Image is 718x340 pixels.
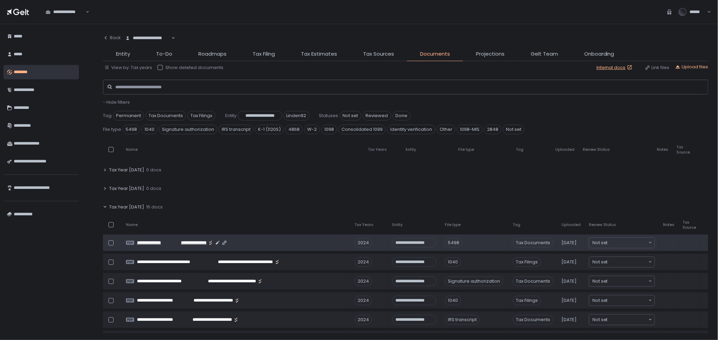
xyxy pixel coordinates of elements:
span: Tax Documents [513,238,553,248]
span: IRS transcript [219,125,254,134]
span: Entity [406,147,416,152]
input: Search for option [608,297,648,304]
span: To-Do [156,50,172,58]
button: View by: Tax years [104,65,152,71]
div: Back [103,35,121,41]
span: Consolidated 1099 [338,125,386,134]
span: Tag [103,113,112,119]
span: Roadmaps [198,50,227,58]
span: W-2 [304,125,320,134]
span: Tax Sources [363,50,394,58]
span: Tax Source [676,145,696,155]
span: Uploaded [561,222,581,227]
span: Tax Years [355,222,373,227]
span: Review Status [583,147,610,152]
span: 5498 [123,125,140,134]
span: Tax Documents [513,276,553,286]
div: 2024 [355,315,372,325]
input: Search for option [608,259,648,265]
input: Search for option [608,278,648,285]
span: File type [103,126,121,133]
span: File type [445,222,461,227]
div: Signature authorization [445,276,503,286]
span: Tax Documents [513,315,553,325]
span: Tax Filing [253,50,275,58]
span: Reviewed [363,111,391,121]
span: Other [437,125,455,134]
div: 5498 [445,238,462,248]
input: Search for option [608,239,648,246]
span: Notes [657,147,668,152]
span: File type [458,147,474,152]
span: Name [126,147,138,152]
span: Name [126,222,138,227]
span: Not set [340,111,361,121]
span: 1040 [141,125,158,134]
span: 1098 [321,125,337,134]
span: Not set [592,297,608,304]
span: Not set [503,125,524,134]
span: Not set [592,316,608,323]
span: Tax Estimates [301,50,337,58]
span: 15 docs [146,204,163,210]
span: [DATE] [561,297,577,304]
div: 1040 [445,257,461,267]
div: 2024 [355,257,372,267]
span: Tag [513,222,520,227]
span: Statuses [319,113,338,119]
span: Tax Filings [513,257,541,267]
div: Search for option [589,295,655,306]
span: [DATE] [561,240,577,246]
button: Back [103,31,121,45]
span: Tax Filings [187,111,216,121]
span: 0 docs [146,167,161,173]
span: [DATE] [561,317,577,323]
span: Documents [420,50,450,58]
div: 2024 [355,276,372,286]
input: Search for option [608,316,648,323]
span: Linden92 [283,111,310,121]
span: Uploaded [555,147,575,152]
span: 2848 [484,125,501,134]
div: Search for option [121,31,175,45]
span: Done [393,111,411,121]
div: Search for option [589,257,655,267]
span: Entity [392,222,403,227]
span: [DATE] [561,259,577,265]
button: Link files [645,65,670,71]
span: Review Status [589,222,616,227]
button: Upload files [675,64,708,70]
span: Tag [516,147,523,152]
span: Not set [592,239,608,246]
span: Entity [225,113,236,119]
span: Tax Year [DATE] [109,167,144,173]
span: Projections [476,50,505,58]
div: 2024 [355,296,372,305]
div: Search for option [589,315,655,325]
a: Internal docs [597,65,634,71]
span: Not set [592,259,608,265]
span: Tax Source [683,220,696,230]
div: Search for option [589,276,655,286]
span: Not set [592,278,608,285]
span: 4868 [285,125,303,134]
div: Search for option [589,238,655,248]
span: Permanent [113,111,144,121]
div: IRS transcript [445,315,480,325]
span: K-1 (1120S) [255,125,284,134]
span: Identity verification [387,125,435,134]
span: 0 docs [146,185,161,192]
span: Tax Documents [146,111,186,121]
span: Entity [116,50,130,58]
span: Tax Year [DATE] [109,185,144,192]
span: 1098-MIS [457,125,483,134]
span: Notes [663,222,674,227]
span: Tax Years [368,147,387,152]
span: Tax Filings [513,296,541,305]
span: Tax Year [DATE] [109,204,144,210]
span: - Hide filters [103,99,130,105]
